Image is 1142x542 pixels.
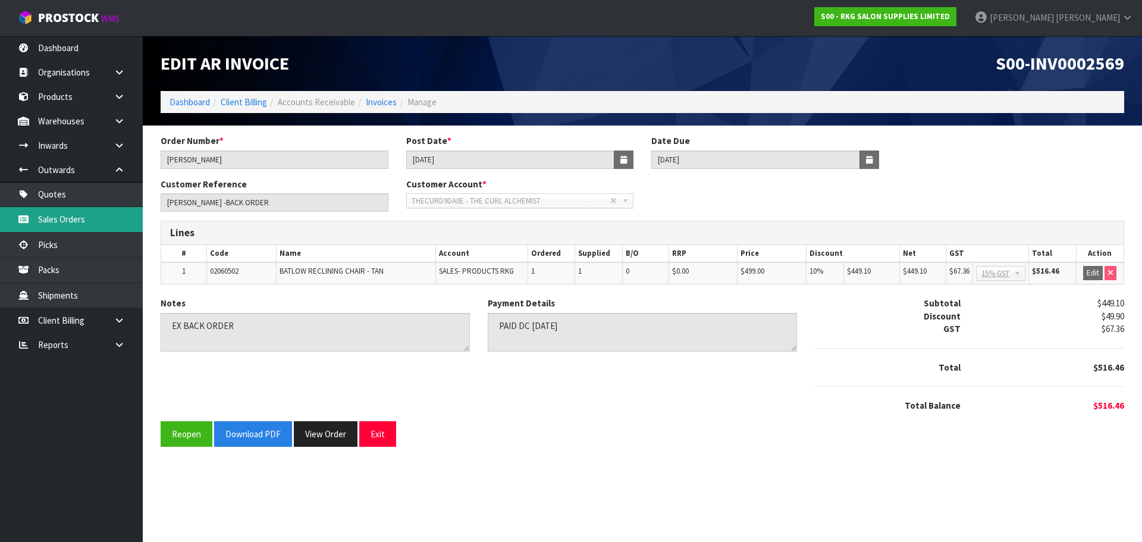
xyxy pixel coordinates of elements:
[903,266,927,276] span: $449.10
[1032,266,1059,276] strong: $516.46
[807,245,899,262] th: Discount
[161,421,212,447] button: Reopen
[18,10,33,25] img: cube-alt.png
[1093,362,1124,373] span: $516.46
[924,311,961,322] strong: Discount
[161,52,289,74] span: Edit AR Invoice
[905,400,961,411] strong: Total Balance
[488,297,555,309] label: Payment Details
[170,227,1115,239] h3: Lines
[741,266,764,276] span: $499.00
[161,178,247,190] label: Customer Reference
[406,178,487,190] label: Customer Account
[161,134,224,147] label: Order Number
[161,245,206,262] th: #
[214,421,292,447] button: Download PDF
[939,362,961,373] strong: Total
[814,7,956,26] a: S00 - RKG SALON SUPPLIES LIMITED
[161,297,186,309] label: Notes
[1102,311,1124,322] span: $49.90
[575,245,623,262] th: Supplied
[528,245,575,262] th: Ordered
[294,421,357,447] button: View Order
[406,134,451,147] label: Post Date
[738,245,807,262] th: Price
[981,267,1009,281] span: 15% GST
[924,297,961,309] strong: Subtotal
[366,96,397,108] a: Invoices
[182,266,186,276] span: 1
[626,266,629,276] span: 0
[847,266,871,276] span: $449.10
[623,245,669,262] th: B/O
[990,12,1054,23] span: [PERSON_NAME]
[210,266,239,276] span: 02060502
[1093,400,1124,411] span: $516.46
[821,11,950,21] strong: S00 - RKG SALON SUPPLIES LIMITED
[38,10,99,26] span: ProStock
[949,266,970,276] span: $67.36
[996,52,1124,74] span: S00-INV0002569
[1076,245,1124,262] th: Action
[899,245,946,262] th: Net
[206,245,276,262] th: Code
[651,151,860,169] input: Date Due
[1102,323,1124,334] span: $67.36
[161,151,388,169] input: Order Number
[946,245,1029,262] th: GST
[531,266,535,276] span: 1
[221,96,267,108] a: Client Billing
[1083,266,1103,280] button: Edit
[170,96,210,108] a: Dashboard
[161,193,388,212] input: Customer Reference.
[943,323,961,334] strong: GST
[1056,12,1120,23] span: [PERSON_NAME]
[359,421,396,447] button: Exit
[810,266,823,276] span: 10%
[439,266,514,276] span: SALES- PRODUCTS RKG
[669,245,737,262] th: RRP
[280,266,384,276] span: BATLOW RECLINING CHAIR - TAN
[406,151,615,169] input: Post Date
[1029,245,1076,262] th: Total
[651,134,690,147] label: Date Due
[101,13,120,24] small: WMS
[578,266,582,276] span: 1
[276,245,435,262] th: Name
[412,194,611,208] span: THECURD9DA0E - THE CURL ALCHEMIST
[672,266,689,276] span: $0.00
[435,245,528,262] th: Account
[1097,297,1124,309] span: $449.10
[407,96,437,108] span: Manage
[278,96,355,108] span: Accounts Receivable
